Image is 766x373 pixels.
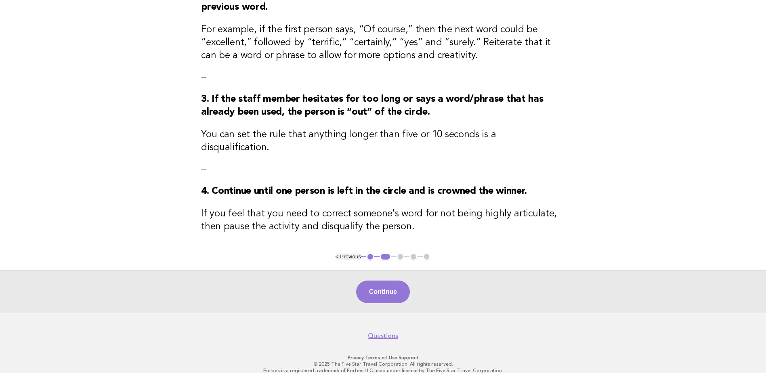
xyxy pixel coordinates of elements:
button: Continue [356,281,410,303]
p: -- [201,164,565,175]
h3: If you feel that you need to correct someone's word for not being highly articulate, then pause t... [201,207,565,233]
button: 1 [366,253,374,261]
button: < Previous [336,254,361,260]
h3: For example, if the first person says, “Of course,” then the next word could be “excellent,” foll... [201,23,565,62]
p: · · [136,354,630,361]
a: Questions [368,332,398,340]
button: 2 [380,253,391,261]
a: Support [399,355,418,360]
h3: You can set the rule that anything longer than five or 10 seconds is a disqualification. [201,128,565,154]
a: Privacy [348,355,364,360]
strong: 3. If the staff member hesitates for too long or says a word/phrase that has already been used, t... [201,94,543,117]
p: -- [201,72,565,83]
strong: 4. Continue until one person is left in the circle and is crowned the winner. [201,186,527,196]
p: © 2025 The Five Star Travel Corporation. All rights reserved. [136,361,630,367]
a: Terms of Use [365,355,397,360]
